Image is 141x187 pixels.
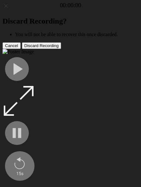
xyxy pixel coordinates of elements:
button: Cancel [3,42,21,49]
a: 00:00:00 [60,2,81,9]
li: You will not be able to recover this once discarded. [15,32,138,37]
button: Discard Recording [22,42,61,49]
img: Poster Image [3,49,34,55]
h2: Discard Recording? [3,17,138,25]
